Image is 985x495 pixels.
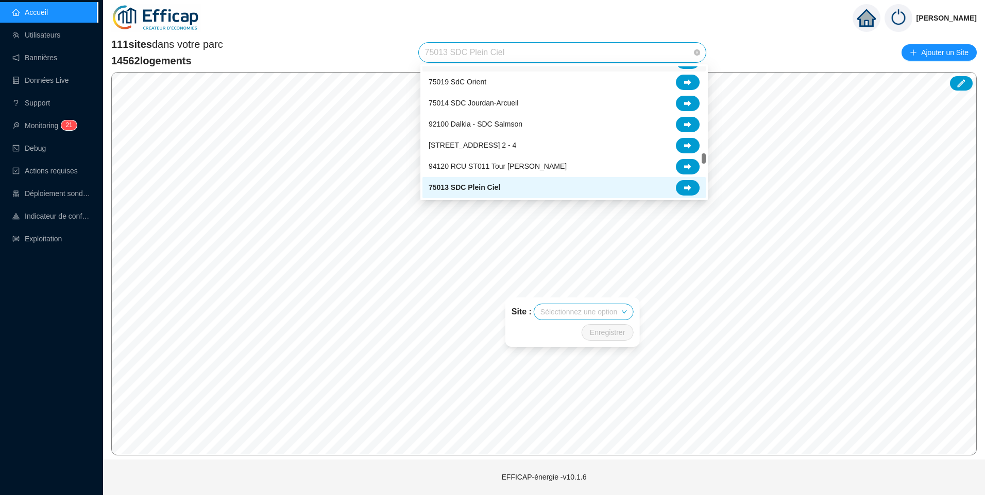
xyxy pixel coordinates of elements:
[429,140,516,151] span: [STREET_ADDRESS] 2 - 4
[857,9,876,27] span: home
[65,121,69,129] span: 2
[429,182,500,193] span: 75013 SDC Plein Ciel
[111,37,223,51] span: dans votre parc
[422,72,706,93] div: 75019 SdC Orient
[69,121,73,129] span: 1
[910,49,917,56] span: plus
[12,235,62,243] a: slidersExploitation
[512,306,532,318] span: Site :
[12,144,46,152] a: codeDebug
[502,473,587,481] span: EFFICAP-énergie - v10.1.6
[111,54,223,68] span: 14562 logements
[12,99,50,107] a: questionSupport
[429,119,522,130] span: 92100 Dalkia - SDC Salmson
[422,114,706,135] div: 92100 Dalkia - SDC Salmson
[12,8,48,16] a: homeAccueil
[422,177,706,198] div: 75013 SDC Plein Ciel
[916,2,977,34] span: [PERSON_NAME]
[12,121,74,130] a: monitorMonitoring21
[422,93,706,114] div: 75014 SDC Jourdan-Arcueil
[921,45,969,60] span: Ajouter un Site
[12,212,91,220] a: heat-mapIndicateur de confort
[885,4,912,32] img: power
[12,54,57,62] a: notificationBannières
[429,161,567,172] span: 94120 RCU ST011 Tour [PERSON_NAME]
[429,77,486,87] span: 75019 SdC Orient
[422,156,706,177] div: 94120 RCU ST011 Tour Martin Luther King
[621,309,627,315] span: down
[429,98,518,109] span: 75014 SDC Jourdan-Arcueil
[12,31,60,39] a: teamUtilisateurs
[12,76,69,84] a: databaseDonnées Live
[111,39,152,50] span: 111 sites
[12,167,20,174] span: check-square
[422,135,706,156] div: 1203 Avenue Soret 2 - 4
[582,324,633,341] button: Enregistrer
[112,73,976,455] canvas: Map
[694,49,700,56] span: close-circle
[12,189,91,198] a: clusterDéploiement sondes
[61,120,76,130] sup: 21
[425,43,700,62] span: 75013 SDC Plein Ciel
[902,44,977,61] button: Ajouter un Site
[25,167,78,175] span: Actions requises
